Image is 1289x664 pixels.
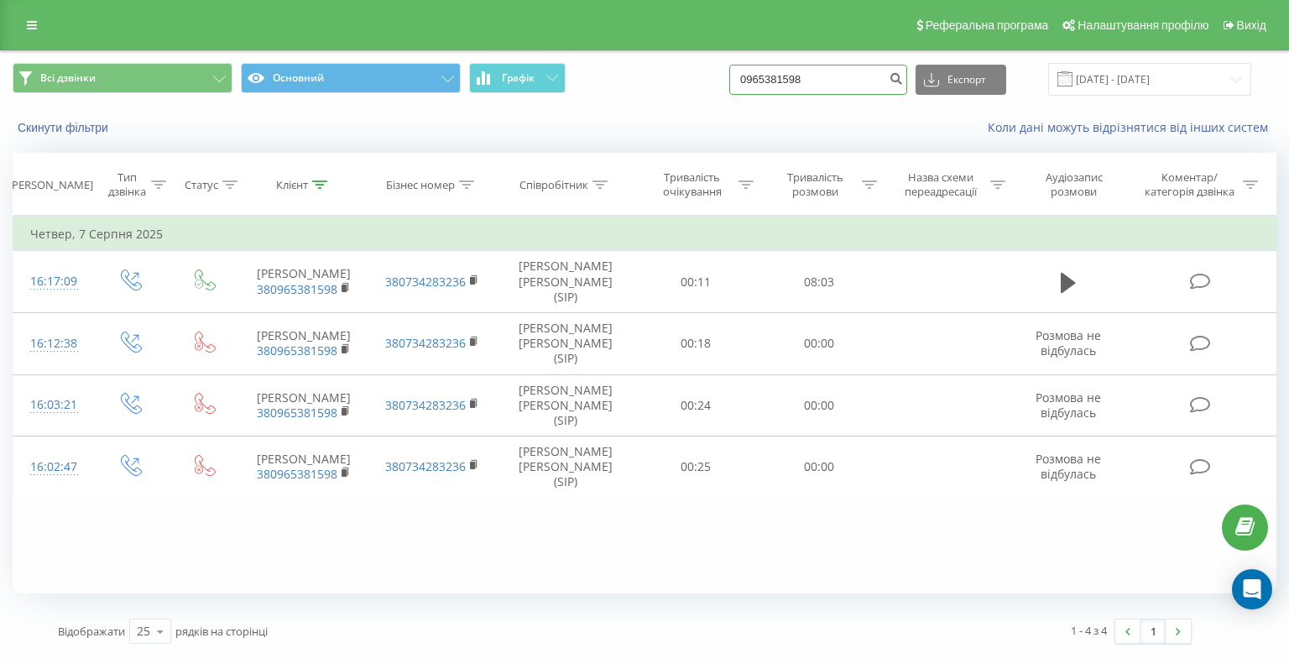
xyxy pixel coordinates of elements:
[240,374,368,437] td: [PERSON_NAME]
[1036,451,1101,482] span: Розмова не відбулась
[107,170,147,199] div: Тип дзвінка
[496,374,634,437] td: [PERSON_NAME] [PERSON_NAME] (SIP)
[1036,390,1101,421] span: Розмова не відбулась
[13,120,117,135] button: Скинути фільтри
[1078,18,1208,32] span: Налаштування профілю
[773,170,858,199] div: Тривалість розмови
[30,327,76,360] div: 16:12:38
[13,63,232,93] button: Всі дзвінки
[257,281,337,297] a: 380965381598
[758,437,881,499] td: 00:00
[1237,18,1266,32] span: Вихід
[634,312,758,374] td: 00:18
[1140,620,1166,643] a: 1
[30,389,76,421] div: 16:03:21
[758,251,881,313] td: 08:03
[650,170,734,199] div: Тривалість очікування
[241,63,461,93] button: Основний
[1232,569,1272,609] div: Open Intercom Messenger
[386,178,455,192] div: Бізнес номер
[758,374,881,437] td: 00:00
[137,623,150,640] div: 25
[1140,170,1239,199] div: Коментар/категорія дзвінка
[40,71,96,85] span: Всі дзвінки
[634,374,758,437] td: 00:24
[634,437,758,499] td: 00:25
[185,178,218,192] div: Статус
[240,312,368,374] td: [PERSON_NAME]
[276,178,308,192] div: Клієнт
[175,624,268,639] span: рядків на сторінці
[519,178,588,192] div: Співробітник
[240,251,368,313] td: [PERSON_NAME]
[469,63,566,93] button: Графік
[8,178,93,192] div: [PERSON_NAME]
[916,65,1006,95] button: Експорт
[1025,170,1124,199] div: Аудіозапис розмови
[1036,327,1101,358] span: Розмова не відбулась
[240,437,368,499] td: [PERSON_NAME]
[758,312,881,374] td: 00:00
[30,451,76,484] div: 16:02:47
[385,274,466,290] a: 380734283236
[496,312,634,374] td: [PERSON_NAME] [PERSON_NAME] (SIP)
[257,342,337,358] a: 380965381598
[385,335,466,351] a: 380734283236
[257,466,337,482] a: 380965381598
[988,119,1276,135] a: Коли дані можуть відрізнятися вiд інших систем
[30,265,76,298] div: 16:17:09
[13,217,1276,251] td: Четвер, 7 Серпня 2025
[502,72,535,84] span: Графік
[926,18,1049,32] span: Реферальна програма
[257,405,337,421] a: 380965381598
[496,251,634,313] td: [PERSON_NAME] [PERSON_NAME] (SIP)
[58,624,125,639] span: Відображати
[496,437,634,499] td: [PERSON_NAME] [PERSON_NAME] (SIP)
[896,170,986,199] div: Назва схеми переадресації
[729,65,907,95] input: Пошук за номером
[1071,622,1107,639] div: 1 - 4 з 4
[385,458,466,474] a: 380734283236
[634,251,758,313] td: 00:11
[385,397,466,413] a: 380734283236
